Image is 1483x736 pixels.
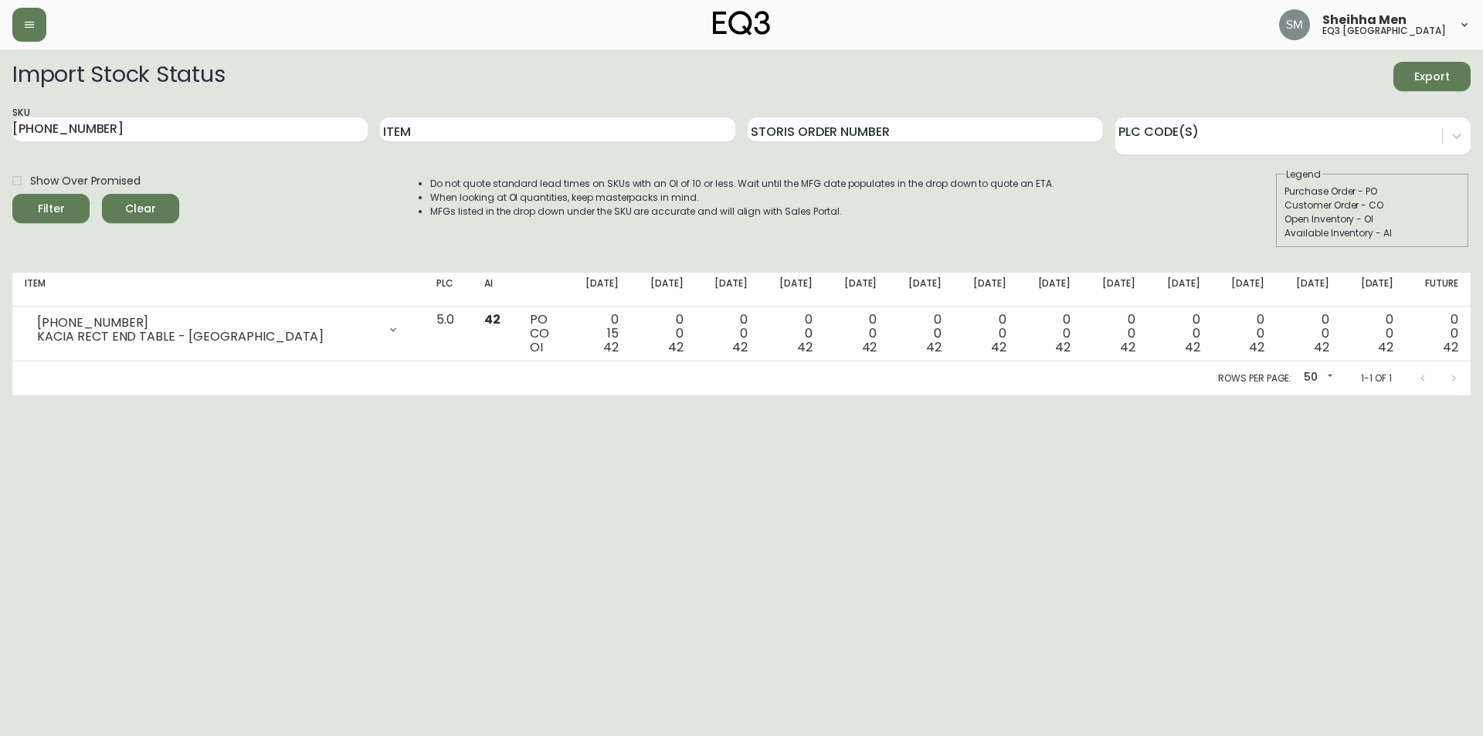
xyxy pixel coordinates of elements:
[862,338,877,356] span: 42
[37,316,378,330] div: [PHONE_NUMBER]
[1284,198,1461,212] div: Customer Order - CO
[889,273,954,307] th: [DATE]
[114,199,167,219] span: Clear
[708,313,748,354] div: 0 0
[12,62,225,91] h2: Import Stock Status
[966,313,1006,354] div: 0 0
[1342,273,1407,307] th: [DATE]
[102,194,179,223] button: Clear
[1213,273,1278,307] th: [DATE]
[579,313,619,354] div: 0 15
[631,273,696,307] th: [DATE]
[668,338,684,356] span: 42
[1218,371,1291,385] p: Rows per page:
[954,273,1019,307] th: [DATE]
[1406,67,1458,86] span: Export
[732,338,748,356] span: 42
[1289,313,1329,354] div: 0 0
[696,273,761,307] th: [DATE]
[1185,338,1200,356] span: 42
[926,338,942,356] span: 42
[1160,313,1200,354] div: 0 0
[1284,185,1461,198] div: Purchase Order - PO
[1284,168,1322,181] legend: Legend
[1055,338,1071,356] span: 42
[1277,273,1342,307] th: [DATE]
[825,273,890,307] th: [DATE]
[1406,273,1471,307] th: Future
[837,313,877,354] div: 0 0
[1019,273,1084,307] th: [DATE]
[1354,313,1394,354] div: 0 0
[430,177,1054,191] li: Do not quote standard lead times on SKUs with an OI of 10 or less. Wait until the MFG date popula...
[603,338,619,356] span: 42
[1225,313,1265,354] div: 0 0
[772,313,813,354] div: 0 0
[1378,338,1393,356] span: 42
[1322,26,1446,36] h5: eq3 [GEOGRAPHIC_DATA]
[1361,371,1392,385] p: 1-1 of 1
[1298,365,1336,391] div: 50
[1279,9,1310,40] img: cfa6f7b0e1fd34ea0d7b164297c1067f
[30,173,141,189] span: Show Over Promised
[1284,212,1461,226] div: Open Inventory - OI
[1249,338,1264,356] span: 42
[25,313,412,347] div: [PHONE_NUMBER]KACIA RECT END TABLE - [GEOGRAPHIC_DATA]
[991,338,1006,356] span: 42
[37,330,378,344] div: KACIA RECT END TABLE - [GEOGRAPHIC_DATA]
[566,273,631,307] th: [DATE]
[12,273,424,307] th: Item
[901,313,942,354] div: 0 0
[12,194,90,223] button: Filter
[1083,273,1148,307] th: [DATE]
[1148,273,1213,307] th: [DATE]
[1418,313,1458,354] div: 0 0
[1120,338,1135,356] span: 42
[1095,313,1135,354] div: 0 0
[1314,338,1329,356] span: 42
[1284,226,1461,240] div: Available Inventory - AI
[530,338,543,356] span: OI
[484,310,501,328] span: 42
[1443,338,1458,356] span: 42
[430,205,1054,219] li: MFGs listed in the drop down under the SKU are accurate and will align with Sales Portal.
[424,307,471,361] td: 5.0
[797,338,813,356] span: 42
[713,11,770,36] img: logo
[424,273,471,307] th: PLC
[1322,14,1407,26] span: Sheihha Men
[1031,313,1071,354] div: 0 0
[430,191,1054,205] li: When looking at OI quantities, keep masterpacks in mind.
[643,313,684,354] div: 0 0
[1393,62,1471,91] button: Export
[472,273,518,307] th: AI
[530,313,555,354] div: PO CO
[760,273,825,307] th: [DATE]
